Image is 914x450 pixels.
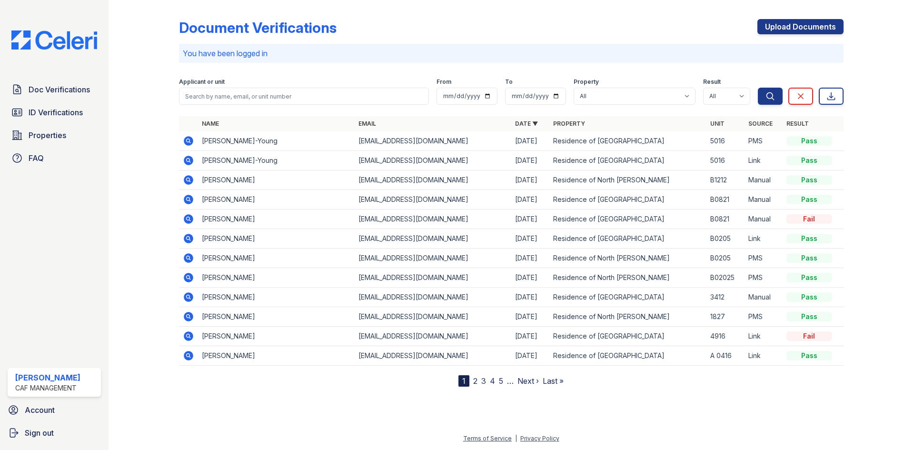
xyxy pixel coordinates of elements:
td: [PERSON_NAME]-Young [198,131,355,151]
a: Source [748,120,773,127]
div: Fail [786,331,832,341]
td: [DATE] [511,268,549,288]
td: [DATE] [511,229,549,249]
span: … [507,375,514,387]
td: PMS [745,131,783,151]
td: [PERSON_NAME] [198,170,355,190]
td: [EMAIL_ADDRESS][DOMAIN_NAME] [355,268,511,288]
td: Manual [745,190,783,210]
td: [EMAIL_ADDRESS][DOMAIN_NAME] [355,346,511,366]
div: Pass [786,292,832,302]
td: Residence of [GEOGRAPHIC_DATA] [549,131,706,151]
td: Link [745,151,783,170]
a: Next › [517,376,539,386]
td: [PERSON_NAME] [198,190,355,210]
td: PMS [745,268,783,288]
div: Pass [786,351,832,360]
td: [PERSON_NAME] [198,249,355,268]
td: [DATE] [511,249,549,268]
td: [EMAIL_ADDRESS][DOMAIN_NAME] [355,131,511,151]
div: CAF Management [15,383,80,393]
span: Doc Verifications [29,84,90,95]
td: [EMAIL_ADDRESS][DOMAIN_NAME] [355,151,511,170]
td: [EMAIL_ADDRESS][DOMAIN_NAME] [355,307,511,327]
td: [PERSON_NAME] [198,268,355,288]
td: A 0416 [706,346,745,366]
span: ID Verifications [29,107,83,118]
div: [PERSON_NAME] [15,372,80,383]
label: From [437,78,451,86]
td: 3412 [706,288,745,307]
label: Property [574,78,599,86]
td: PMS [745,307,783,327]
td: [PERSON_NAME] [198,307,355,327]
a: Result [786,120,809,127]
td: Residence of North [PERSON_NAME] [549,170,706,190]
td: Residence of [GEOGRAPHIC_DATA] [549,327,706,346]
a: Unit [710,120,725,127]
td: Residence of North [PERSON_NAME] [549,268,706,288]
a: Doc Verifications [8,80,101,99]
a: 5 [499,376,503,386]
td: [EMAIL_ADDRESS][DOMAIN_NAME] [355,327,511,346]
td: B1212 [706,170,745,190]
td: Residence of [GEOGRAPHIC_DATA] [549,346,706,366]
div: Pass [786,175,832,185]
td: B0205 [706,249,745,268]
td: Residence of North [PERSON_NAME] [549,307,706,327]
a: Email [358,120,376,127]
td: [DATE] [511,170,549,190]
span: FAQ [29,152,44,164]
a: ID Verifications [8,103,101,122]
td: PMS [745,249,783,268]
td: Manual [745,170,783,190]
td: [EMAIL_ADDRESS][DOMAIN_NAME] [355,170,511,190]
td: Link [745,229,783,249]
a: Sign out [4,423,105,442]
a: Account [4,400,105,420]
td: [DATE] [511,190,549,210]
td: Residence of [GEOGRAPHIC_DATA] [549,151,706,170]
a: Terms of Service [463,435,512,442]
td: [DATE] [511,151,549,170]
td: B0821 [706,210,745,229]
td: Link [745,327,783,346]
td: [EMAIL_ADDRESS][DOMAIN_NAME] [355,190,511,210]
td: Link [745,346,783,366]
div: Pass [786,195,832,204]
span: Properties [29,130,66,141]
a: 2 [473,376,477,386]
div: 1 [458,375,469,387]
td: [DATE] [511,288,549,307]
td: Residence of North [PERSON_NAME] [549,249,706,268]
div: Pass [786,136,832,146]
td: [PERSON_NAME] [198,288,355,307]
td: [DATE] [511,307,549,327]
td: [DATE] [511,210,549,229]
a: 4 [490,376,495,386]
div: Pass [786,273,832,282]
a: Upload Documents [757,19,844,34]
td: B0821 [706,190,745,210]
div: Document Verifications [179,19,337,36]
td: [PERSON_NAME]-Young [198,151,355,170]
td: B0205 [706,229,745,249]
td: [EMAIL_ADDRESS][DOMAIN_NAME] [355,210,511,229]
td: Residence of [GEOGRAPHIC_DATA] [549,190,706,210]
td: [DATE] [511,327,549,346]
a: 3 [481,376,486,386]
td: B02025 [706,268,745,288]
a: Last » [543,376,564,386]
div: Pass [786,253,832,263]
td: Residence of [GEOGRAPHIC_DATA] [549,210,706,229]
td: 5016 [706,151,745,170]
td: Residence of [GEOGRAPHIC_DATA] [549,229,706,249]
td: 1827 [706,307,745,327]
p: You have been logged in [183,48,840,59]
a: Privacy Policy [520,435,559,442]
div: Fail [786,214,832,224]
input: Search by name, email, or unit number [179,88,429,105]
a: Date ▼ [515,120,538,127]
td: [EMAIL_ADDRESS][DOMAIN_NAME] [355,249,511,268]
